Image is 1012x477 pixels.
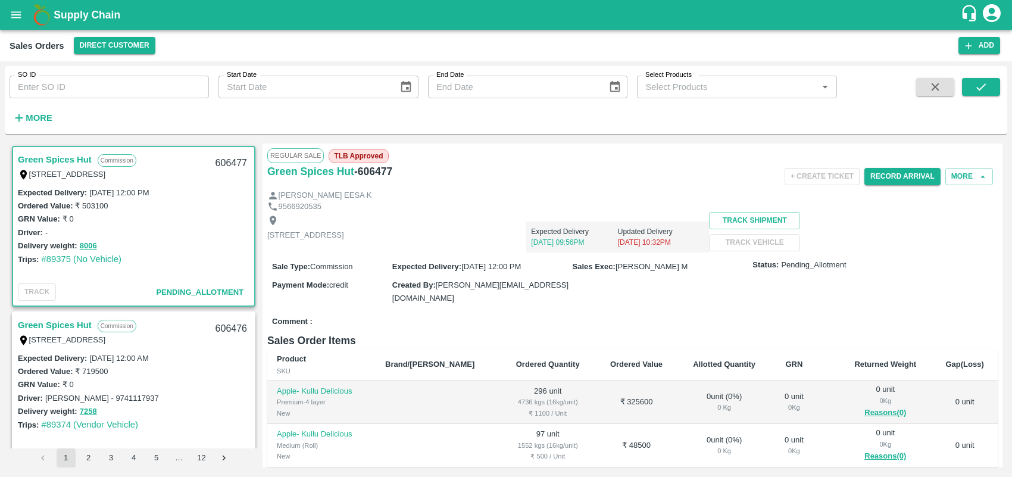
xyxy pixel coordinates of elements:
label: Trips: [18,420,39,429]
label: GRN Value: [18,380,60,389]
p: [PERSON_NAME] EESA K [279,190,372,201]
button: Go to page 3 [102,448,121,467]
td: ₹ 325600 [595,381,677,424]
button: Go to next page [215,448,234,467]
label: GRN Value: [18,214,60,223]
span: [PERSON_NAME][EMAIL_ADDRESS][DOMAIN_NAME] [392,280,569,303]
label: [DATE] 12:00 AM [89,354,148,363]
td: ₹ 48500 [595,424,677,467]
div: 0 Kg [848,439,922,450]
label: Created By : [392,280,436,289]
span: [DATE] 12:00 PM [461,262,521,271]
label: Sale Type : [272,262,310,271]
button: More [945,168,993,185]
label: Expected Delivery : [18,354,87,363]
button: 7258 [80,405,97,419]
b: Returned Weight [854,360,916,369]
a: Green Spices Hut [18,317,92,333]
p: Commission [98,320,136,332]
button: Record Arrival [864,168,941,185]
label: Comment : [272,316,313,328]
b: Allotted Quantity [693,360,755,369]
p: Apple- Kullu Delicious [277,386,366,397]
b: Product [277,354,306,363]
label: Trips: [18,255,39,264]
div: 606476 [208,315,254,343]
button: Reasons(0) [848,406,922,420]
div: Sales Orders [10,38,64,54]
label: [PERSON_NAME] - 9741117937 [45,394,159,403]
p: [DATE] 10:32PM [618,237,704,248]
b: Ordered Value [610,360,663,369]
p: Apple- Kullu Delicious [277,429,366,440]
p: Commission [98,154,136,167]
div: Medium (Roll) [277,440,366,451]
a: Green Spices Hut [18,152,92,167]
button: Choose date [604,76,626,98]
label: Expected Delivery : [18,188,87,197]
a: #89374 (Vendor Vehicle) [41,420,138,429]
button: page 1 [57,448,76,467]
div: 606477 [208,149,254,177]
button: Reasons(0) [848,450,922,463]
span: Pending_Allotment [156,288,243,297]
p: [DATE] 09:56PM [531,237,617,248]
a: #89375 (No Vehicle) [41,254,121,264]
label: [STREET_ADDRESS] [29,335,106,344]
label: Ordered Value: [18,201,73,210]
b: GRN [785,360,802,369]
p: Updated Delivery [618,226,704,237]
td: 0 unit [932,424,998,467]
div: 0 Kg [687,402,761,413]
label: ₹ 0 [63,380,74,389]
button: More [10,108,55,128]
input: Start Date [218,76,389,98]
div: 4736 kgs (16kg/unit) [510,397,586,407]
td: 0 unit [932,381,998,424]
h6: - 606477 [354,163,392,180]
button: 8006 [80,239,97,253]
strong: More [26,113,52,123]
span: [PERSON_NAME] M [616,262,688,271]
label: - [45,228,48,237]
div: 0 Kg [780,402,807,413]
td: 296 unit [500,381,595,424]
div: 1552 kgs (16kg/unit) [510,440,586,451]
div: Premium-4 layer [277,397,366,407]
span: Regular Sale [267,148,324,163]
label: End Date [436,70,464,80]
button: Choose date [395,76,417,98]
label: Ordered Value: [18,367,73,376]
div: New [277,451,366,462]
div: SKU [277,366,366,376]
p: Expected Delivery [531,226,617,237]
span: credit [329,280,348,289]
label: Start Date [227,70,257,80]
label: Driver: [18,228,43,237]
h6: Sales Order Items [267,332,998,349]
button: Go to page 12 [192,448,211,467]
label: [STREET_ADDRESS] [29,170,106,179]
div: 0 Kg [780,445,807,456]
input: Select Products [641,79,813,95]
label: SO ID [18,70,36,80]
div: account of current user [981,2,1002,27]
div: ₹ 500 / Unit [510,451,586,462]
a: Supply Chain [54,7,960,23]
input: Enter SO ID [10,76,209,98]
span: TLB Approved [329,149,388,163]
b: Brand/[PERSON_NAME] [385,360,474,369]
label: [DATE] 12:00 PM [89,188,149,197]
button: Add [958,37,1000,54]
button: Go to page 2 [79,448,98,467]
label: Select Products [645,70,692,80]
img: logo [30,3,54,27]
label: Payment Mode : [272,280,329,289]
label: Delivery weight: [18,407,77,416]
nav: pagination navigation [32,448,236,467]
h6: Green Spices Hut [267,163,354,180]
div: 0 unit ( 0 %) [687,435,761,457]
b: Gap(Loss) [945,360,983,369]
div: 0 Kg [848,395,922,406]
p: 9566920535 [279,201,321,213]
